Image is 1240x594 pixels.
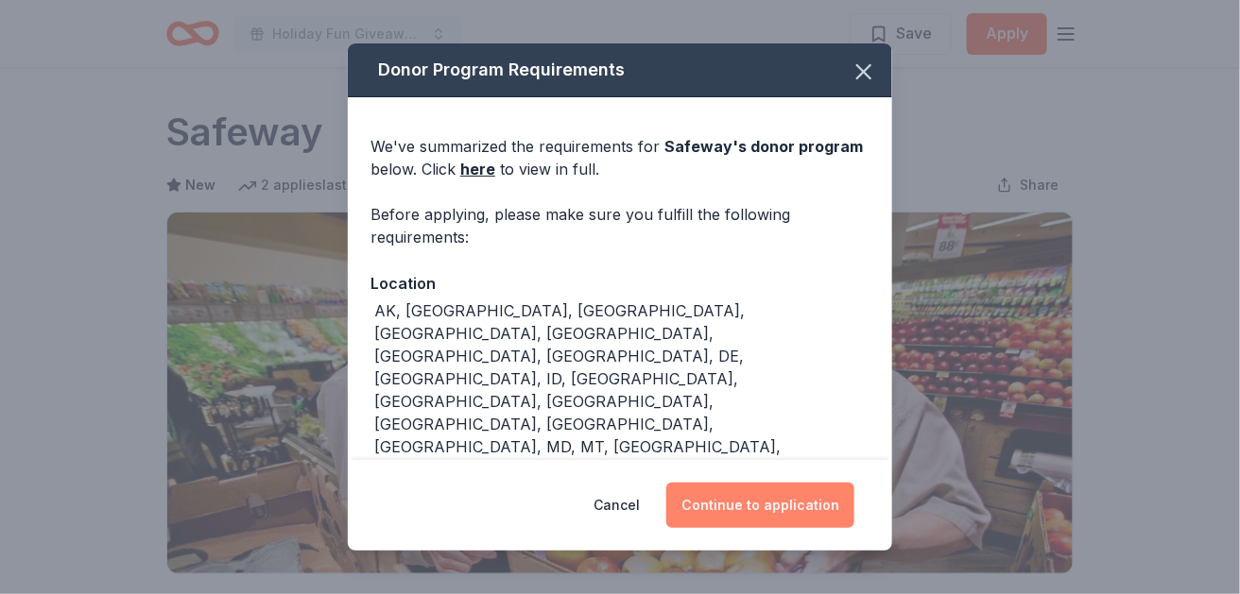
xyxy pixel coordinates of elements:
div: We've summarized the requirements for below. Click to view in full. [370,135,870,180]
div: Before applying, please make sure you fulfill the following requirements: [370,203,870,248]
div: Location [370,271,870,296]
a: here [460,158,495,180]
div: Donor Program Requirements [348,43,892,97]
span: Safeway 's donor program [664,137,863,156]
button: Cancel [594,483,640,528]
button: Continue to application [666,483,854,528]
